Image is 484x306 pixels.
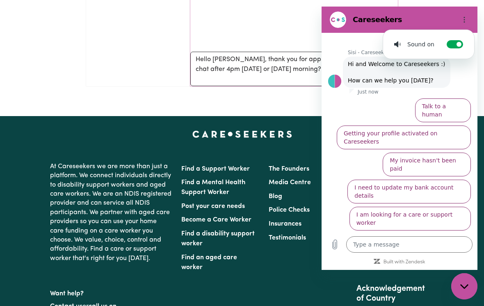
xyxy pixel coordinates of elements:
a: Find an aged care worker [181,254,237,271]
a: Find a disability support worker [181,231,255,247]
a: Blog [269,193,282,200]
a: Police Checks [269,207,310,213]
a: Insurances [269,221,301,227]
a: Become a Care Worker [181,217,251,223]
a: Find a Support Worker [181,166,250,172]
p: Want help? [50,286,171,298]
iframe: Button to launch messaging window, conversation in progress [451,273,477,299]
p: At Careseekers we are more than just a platform. We connect individuals directly to disability su... [50,159,171,266]
h2: Acknowledgement of Country [356,284,434,304]
a: Post your care needs [181,203,245,210]
textarea: Hello [PERSON_NAME], thank you for applying. Could we have a chat after 4pm [DATE] or [DATE] morn... [190,52,398,86]
a: Testimonials [269,235,306,241]
a: Careseekers home page [192,131,292,137]
iframe: Messaging window [322,7,477,270]
a: Find a Mental Health Support Worker [181,179,245,196]
a: Media Centre [269,179,311,186]
a: The Founders [269,166,309,172]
